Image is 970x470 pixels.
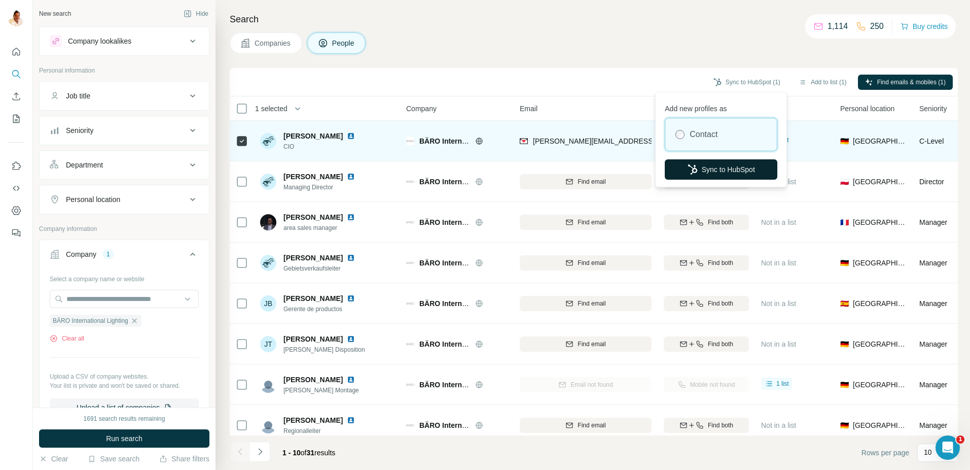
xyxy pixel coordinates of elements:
span: Find email [578,258,605,267]
div: JB [260,295,276,312]
span: Gerente de productos [283,305,359,314]
button: Find email [520,255,652,271]
img: provider findymail logo [520,136,528,146]
span: Not in a list [761,340,796,348]
img: Logo of BÄRO International Lighting [406,340,414,348]
button: Find email [520,215,652,230]
button: Upload a list of companies [50,398,199,417]
span: 🇩🇪 [840,258,849,268]
div: New search [39,9,71,18]
img: Logo of BÄRO International Lighting [406,421,414,429]
button: Find email [520,174,652,189]
span: [GEOGRAPHIC_DATA] [853,339,907,349]
button: Use Surfe on LinkedIn [8,157,24,175]
img: Avatar [260,214,276,230]
span: 🇩🇪 [840,420,849,430]
span: Find both [708,218,733,227]
span: 🇩🇪 [840,136,849,146]
p: 10 [924,447,932,457]
button: Clear all [50,334,84,343]
button: Sync to HubSpot (1) [706,75,787,90]
span: Find both [708,299,733,308]
span: Seniority [919,104,947,114]
span: [GEOGRAPHIC_DATA] [853,136,907,146]
span: BÄRO International Lighting [419,299,515,308]
span: results [282,449,335,457]
button: Seniority [40,118,209,143]
span: Not in a list [761,259,796,267]
span: BÄRO International Lighting [53,316,128,325]
img: LinkedIn logo [347,294,355,303]
span: [PERSON_NAME] [283,212,343,222]
span: [GEOGRAPHIC_DATA] [853,177,907,187]
span: [GEOGRAPHIC_DATA] [853,298,907,309]
div: Department [66,160,103,170]
span: [GEOGRAPHIC_DATA] [853,380,907,390]
span: Run search [106,433,142,444]
span: BÄRO International Lighting [419,218,515,226]
span: Personal location [840,104,894,114]
span: [PERSON_NAME] [283,375,343,385]
span: of [301,449,307,457]
button: Run search [39,429,209,448]
img: LinkedIn logo [347,416,355,424]
span: [GEOGRAPHIC_DATA] [853,258,907,268]
span: Find emails & mobiles (1) [877,78,946,87]
img: LinkedIn logo [347,335,355,343]
span: [PERSON_NAME] [283,415,343,425]
h4: Search [230,12,958,26]
div: Company lookalikes [68,36,131,46]
img: Avatar [260,377,276,393]
img: Logo of BÄRO International Lighting [406,381,414,389]
span: Find both [708,258,733,267]
span: Manager [919,340,947,348]
span: Rows per page [861,448,909,458]
span: 🇪🇸 [840,298,849,309]
button: Company lookalikes [40,29,209,53]
button: Hide [176,6,215,21]
span: [PERSON_NAME] [283,172,343,182]
span: Find email [578,340,605,349]
button: Buy credits [901,19,948,33]
img: Logo of BÄRO International Lighting [406,137,414,145]
span: Gebietsverkaufsleiter [283,264,359,273]
span: Find email [578,177,605,186]
span: Not in a list [761,218,796,226]
button: Sync to HubSpot [665,159,777,180]
span: [PERSON_NAME] Montage [283,386,359,395]
img: Avatar [260,133,276,149]
button: Quick start [8,43,24,61]
img: Logo of BÄRO International Lighting [406,299,414,308]
span: Find both [708,421,733,430]
span: [GEOGRAPHIC_DATA] [853,420,907,430]
p: Upload a CSV of company websites. [50,372,199,381]
span: BÄRO International Lighting [419,178,515,186]
button: Find both [664,255,749,271]
button: Find both [664,337,749,352]
button: Find both [664,418,749,433]
span: BÄRO International Lighting [419,340,515,348]
span: 1 list [776,379,789,388]
iframe: Intercom live chat [936,435,960,460]
div: 1 [102,250,114,259]
span: 1 [956,435,964,444]
span: Manager [919,381,947,389]
span: 1 list [776,136,789,145]
p: Your list is private and won't be saved or shared. [50,381,199,390]
button: Job title [40,84,209,108]
button: Company1 [40,242,209,271]
p: 250 [870,20,884,32]
span: BÄRO International Lighting [419,381,515,389]
div: Job title [66,91,90,101]
span: [PERSON_NAME] Disposition [283,345,365,354]
span: 1 - 10 [282,449,301,457]
img: Avatar [8,10,24,26]
span: [GEOGRAPHIC_DATA] [853,217,907,227]
span: 🇩🇪 [840,339,849,349]
span: People [332,38,355,48]
span: 🇫🇷 [840,217,849,227]
span: [PERSON_NAME] [283,293,343,304]
p: Add new profiles as [665,99,777,114]
span: Manager [919,421,947,429]
span: Manager [919,299,947,308]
